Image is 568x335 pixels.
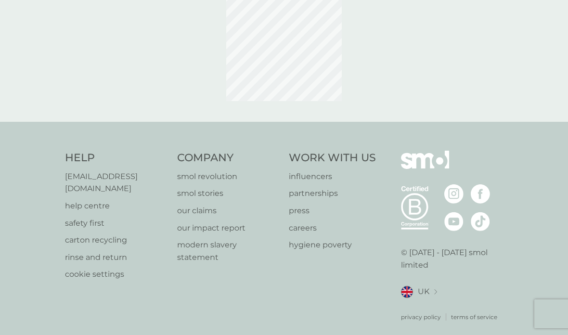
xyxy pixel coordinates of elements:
[65,170,168,195] a: [EMAIL_ADDRESS][DOMAIN_NAME]
[289,205,376,217] a: press
[418,285,429,298] span: UK
[65,234,168,246] a: carton recycling
[65,151,168,166] h4: Help
[177,205,280,217] a: our claims
[471,212,490,231] img: visit the smol Tiktok page
[451,312,497,322] a: terms of service
[401,151,449,183] img: smol
[177,222,280,234] a: our impact report
[289,151,376,166] h4: Work With Us
[65,200,168,212] a: help centre
[65,268,168,281] a: cookie settings
[289,222,376,234] a: careers
[177,187,280,200] a: smol stories
[289,239,376,251] a: hygiene poverty
[177,239,280,263] a: modern slavery statement
[177,170,280,183] a: smol revolution
[471,184,490,204] img: visit the smol Facebook page
[401,246,503,271] p: © [DATE] - [DATE] smol limited
[289,170,376,183] a: influencers
[401,286,413,298] img: UK flag
[434,289,437,295] img: select a new location
[177,151,280,166] h4: Company
[65,251,168,264] a: rinse and return
[401,312,441,322] a: privacy policy
[289,187,376,200] a: partnerships
[65,217,168,230] a: safety first
[444,212,464,231] img: visit the smol Youtube page
[444,184,464,204] img: visit the smol Instagram page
